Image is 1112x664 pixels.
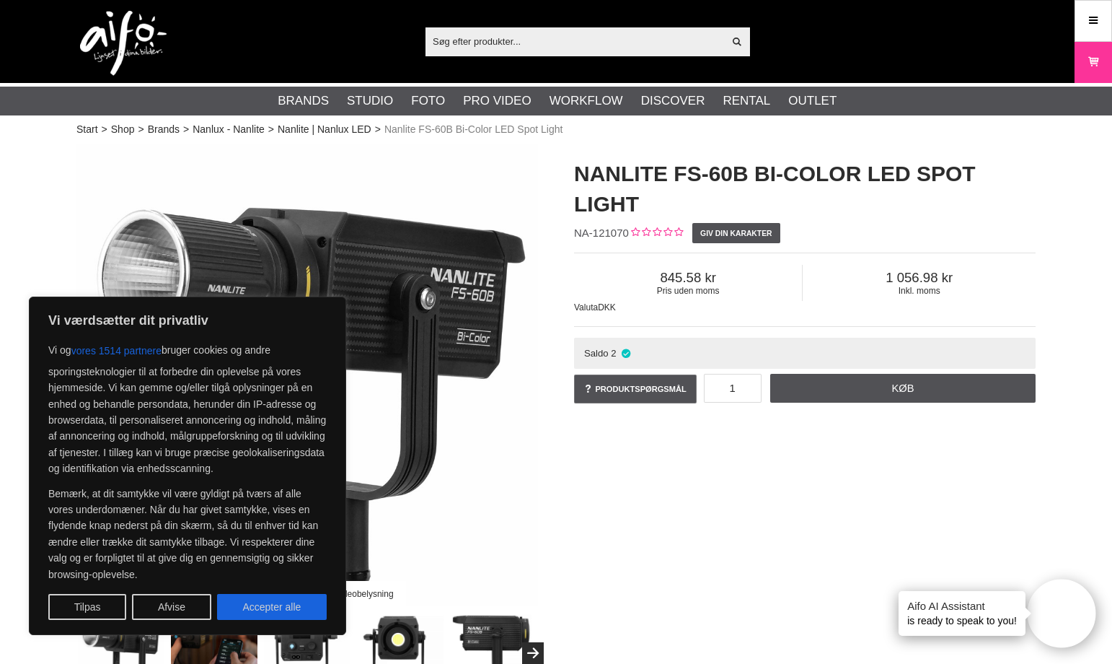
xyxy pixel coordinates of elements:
img: Nanlite FS-60B Bi-Color LED Videobelysning [76,144,538,606]
span: DKK [598,302,616,313]
span: > [268,122,274,137]
span: Inkl. moms [803,286,1036,296]
span: 1 056.98 [803,270,1036,286]
div: Vi værdsætter dit privatliv [29,297,346,635]
span: > [138,122,144,137]
p: Vi og bruger cookies og andre sporingsteknologier til at forbedre din oplevelse på vores hjemmesi... [48,338,327,477]
input: Søg efter produkter... [425,30,723,52]
button: Next [522,642,544,664]
a: Studio [347,92,393,110]
h1: Nanlite FS-60B Bi-Color LED Spot Light [574,159,1036,219]
a: Pro Video [463,92,531,110]
span: Saldo [584,348,609,359]
img: logo.png [80,11,167,76]
a: Produktspørgsmål [574,375,697,403]
button: Afvise [132,594,211,620]
a: Rental [723,92,770,110]
button: Accepter alle [217,594,327,620]
a: Foto [411,92,445,110]
span: > [183,122,189,137]
a: Giv din karakter [692,223,780,243]
span: Pris uden moms [574,286,802,296]
a: Discover [641,92,705,110]
p: Vi værdsætter dit privatliv [48,312,327,329]
span: Nanlite FS-60B Bi-Color LED Spot Light [384,122,562,137]
a: Brands [278,92,329,110]
h4: Aifo AI Assistant [907,598,1017,613]
a: Outlet [788,92,837,110]
span: > [102,122,107,137]
span: > [375,122,381,137]
a: Køb [770,374,1036,403]
a: Start [76,122,98,137]
a: Workflow [550,92,623,110]
button: vores 1514 partnere [71,338,162,364]
span: Valuta [574,302,598,313]
span: 845.58 [574,270,802,286]
a: Brands [148,122,180,137]
div: Kundebed&#248;mmelse: 0 [629,226,683,241]
a: Nanlux - Nanlite [193,122,265,137]
span: 2 [611,348,616,359]
div: Nanlite FS-60B Bi-Color LED Videobelysning [209,581,406,606]
button: Tilpas [48,594,126,620]
span: NA-121070 [574,227,629,239]
i: På lager [620,348,632,359]
p: Bemærk, at dit samtykke vil være gyldigt på tværs af alle vores underdomæner. Når du har givet sa... [48,486,327,582]
a: Nanlite | Nanlux LED [278,122,371,137]
div: is ready to speak to you! [899,591,1025,636]
a: Shop [111,122,135,137]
